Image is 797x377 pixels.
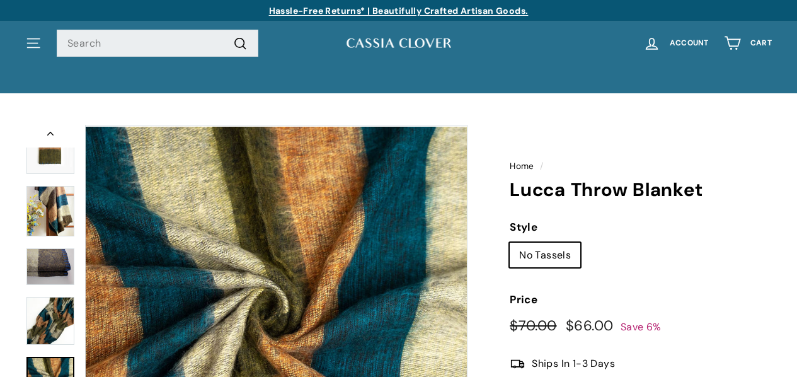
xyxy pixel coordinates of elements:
[269,5,529,16] a: Hassle-Free Returns* | Beautifully Crafted Artisan Goods.
[532,356,615,372] span: Ships In 1-3 Days
[510,316,556,335] span: $70.00
[57,30,258,57] input: Search
[670,39,709,47] span: Account
[25,125,76,148] button: Previous
[26,126,74,174] img: A striped throw blanket with varying shades of olive green, deep teal, mustard, and beige, with a...
[26,297,74,345] img: Lucca Throw Blanket
[510,159,772,173] nav: breadcrumbs
[26,248,74,286] img: Lucca Throw Blanket
[26,186,74,236] img: Lucca Throw Blanket
[510,291,772,308] label: Price
[636,25,716,62] a: Account
[750,39,772,47] span: Cart
[510,243,580,268] label: No Tassels
[537,161,546,171] span: /
[621,320,662,333] span: Save 6%
[510,219,772,236] label: Style
[510,180,772,200] h1: Lucca Throw Blanket
[566,316,613,335] span: $66.00
[510,161,534,171] a: Home
[716,25,779,62] a: Cart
